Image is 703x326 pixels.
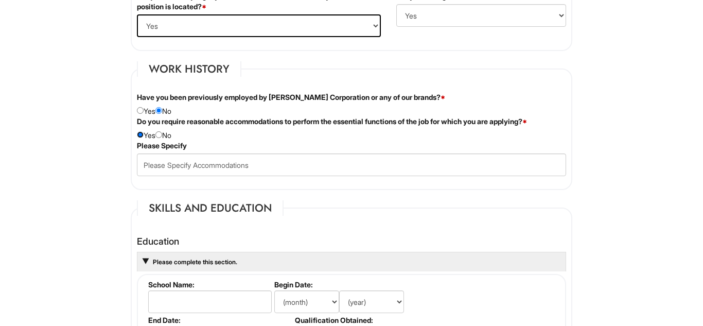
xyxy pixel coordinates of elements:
[129,116,574,141] div: Yes No
[137,200,284,216] legend: Skills and Education
[137,14,381,37] select: (Yes / No)
[137,236,566,247] h4: Education
[274,280,417,289] label: Begin Date:
[129,92,574,116] div: Yes No
[137,116,527,127] label: Do you require reasonable accommodations to perform the essential functions of the job for which ...
[295,316,417,324] label: Qualification Obtained:
[148,280,270,289] label: School Name:
[137,92,445,102] label: Have you been previously employed by [PERSON_NAME] Corporation or any of our brands?
[396,4,566,27] select: (Yes / No)
[137,141,187,151] label: Please Specify
[148,316,291,324] label: End Date:
[137,153,566,176] input: Please Specify Accommodations
[137,61,241,77] legend: Work History
[152,258,237,266] a: Please complete this section.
